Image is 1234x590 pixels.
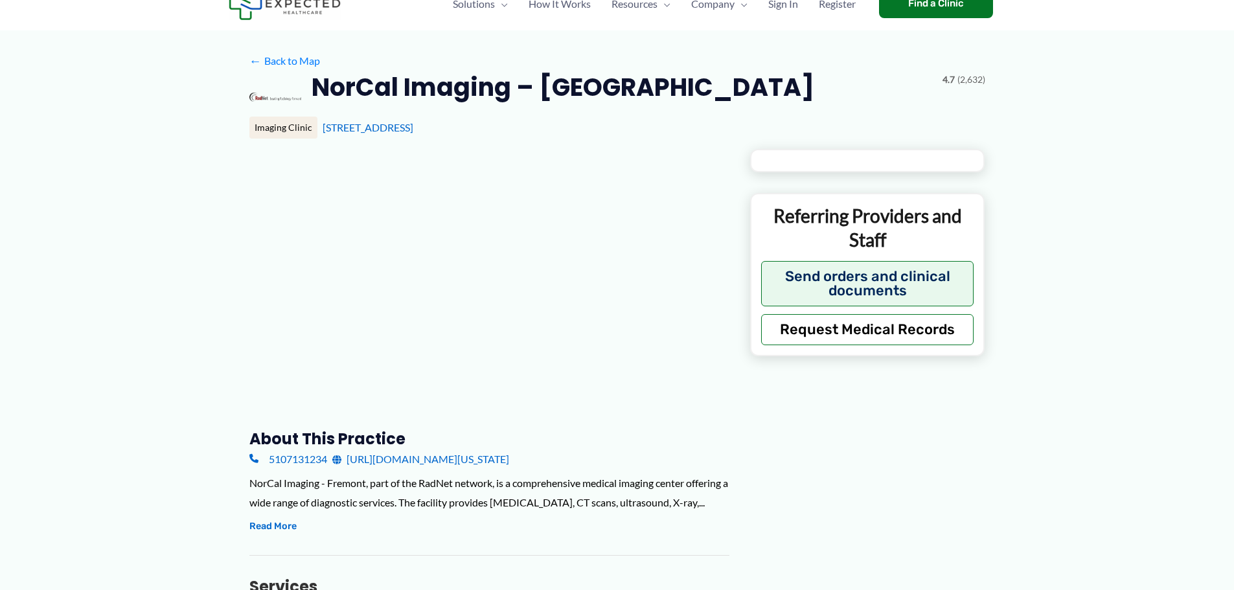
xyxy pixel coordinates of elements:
[249,449,327,469] a: 5107131234
[957,71,985,88] span: (2,632)
[761,261,974,306] button: Send orders and clinical documents
[312,71,814,103] h2: NorCal Imaging – [GEOGRAPHIC_DATA]
[249,54,262,67] span: ←
[249,117,317,139] div: Imaging Clinic
[249,519,297,534] button: Read More
[323,121,413,133] a: [STREET_ADDRESS]
[249,473,729,512] div: NorCal Imaging - Fremont, part of the RadNet network, is a comprehensive medical imaging center o...
[761,314,974,345] button: Request Medical Records
[249,51,320,71] a: ←Back to Map
[943,71,955,88] span: 4.7
[249,429,729,449] h3: About this practice
[332,449,509,469] a: [URL][DOMAIN_NAME][US_STATE]
[761,204,974,251] p: Referring Providers and Staff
